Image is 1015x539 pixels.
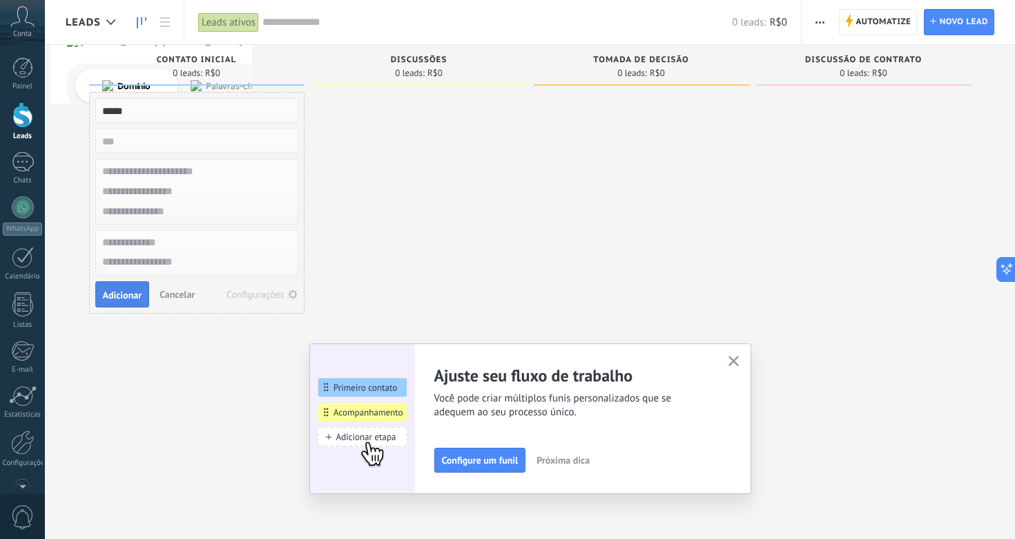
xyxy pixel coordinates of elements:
div: Tomada de decisão [541,55,742,67]
div: Domínio [72,82,106,91]
a: Novo lead [924,9,994,35]
div: Chats [3,176,43,185]
div: Configurações [3,459,43,468]
img: tab_keywords_by_traffic_grey.svg [146,80,157,91]
a: Automatize [839,9,917,35]
span: Próxima dica [536,455,590,465]
div: Leads [3,132,43,141]
span: Cancelar [159,288,195,301]
div: Painel [3,82,43,91]
span: Tomada de decisão [593,55,688,65]
img: website_grey.svg [22,36,33,47]
span: 0 leads: [395,69,425,77]
div: Discussões [318,55,520,67]
div: v 4.0.25 [39,22,68,33]
span: Leads [66,16,101,29]
span: 0 leads: [840,69,869,77]
div: Discussão de contrato [763,55,965,67]
h2: Ajuste seu fluxo de trabalho [434,365,712,386]
div: Contato inicial [96,55,298,67]
div: [PERSON_NAME]: [DOMAIN_NAME] [36,36,197,47]
div: Listas [3,321,43,330]
button: Configurações [222,285,303,304]
span: R$0 [872,69,887,77]
img: logo_orange.svg [22,22,33,33]
div: Leads ativos [198,12,259,32]
span: Configure um funil [442,455,519,465]
span: R$0 [650,69,665,77]
span: Discussões [391,55,447,65]
button: Cancelar [154,284,200,305]
span: Discussão de contrato [805,55,922,65]
div: Calendário [3,272,43,281]
span: Adicionar [103,290,142,300]
div: Estatísticas [3,410,43,419]
div: Palavras-chave [161,82,222,91]
button: Próxima dica [530,450,596,471]
button: Configure um funil [434,448,526,473]
span: R$0 [205,69,220,77]
div: Configurações [226,290,284,299]
span: Você pode criar múltiplos funis personalizados que se adequem ao seu processo único. [434,392,712,419]
span: Automatize [855,10,911,35]
button: Adicionar [95,281,150,308]
div: WhatsApp [3,223,42,236]
span: Contato inicial [157,55,236,65]
span: 0 leads: [617,69,647,77]
span: R$0 [770,16,787,29]
span: 0 leads: [732,16,766,29]
img: tab_domain_overview_orange.svg [57,80,68,91]
span: R$0 [427,69,443,77]
span: Novo lead [940,10,988,35]
span: Conta [13,30,32,39]
span: 0 leads: [173,69,202,77]
div: E-mail [3,366,43,375]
